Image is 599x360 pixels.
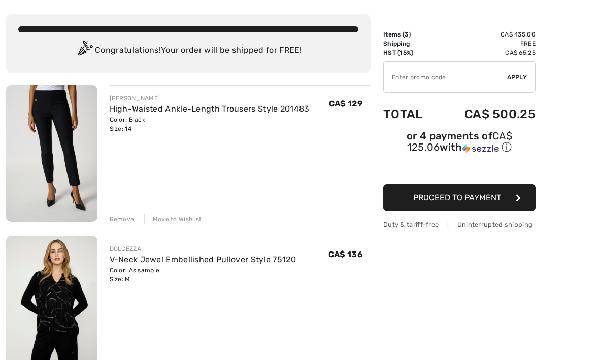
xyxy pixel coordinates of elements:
div: Congratulations! Your order will be shipped for FREE! [18,41,358,61]
td: HST (15%) [383,48,438,57]
a: High-Waisted Ankle-Length Trousers Style 201483 [110,104,310,114]
div: Color: Black Size: 14 [110,115,310,133]
a: V-Neck Jewel Embellished Pullover Style 75120 [110,255,296,264]
div: or 4 payments ofCA$ 125.06withSezzle Click to learn more about Sezzle [383,131,536,158]
div: Color: As sample Size: M [110,266,296,284]
td: CA$ 435.00 [438,30,536,39]
span: Apply [507,73,527,82]
div: DOLCEZZA [110,244,296,254]
iframe: PayPal-paypal [383,158,536,181]
td: Total [383,97,438,131]
img: High-Waisted Ankle-Length Trousers Style 201483 [6,85,97,222]
div: Move to Wishlist [144,214,202,224]
div: or 4 payments of with [383,131,536,154]
img: Sezzle [462,144,499,153]
td: Shipping [383,39,438,48]
span: CA$ 129 [329,99,362,109]
div: [PERSON_NAME] [110,94,310,103]
td: Free [438,39,536,48]
span: CA$ 136 [328,249,362,259]
td: Items ( ) [383,30,438,39]
div: Remove [110,214,135,224]
td: CA$ 65.25 [438,48,536,57]
img: Congratulation2.svg [75,41,95,61]
input: Promo code [384,62,507,92]
td: CA$ 500.25 [438,97,536,131]
button: Proceed to Payment [383,184,536,211]
span: Proceed to Payment [413,193,501,202]
div: Duty & tariff-free | Uninterrupted shipping [383,220,536,229]
span: CA$ 125.06 [407,130,512,153]
span: 3 [405,31,409,38]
